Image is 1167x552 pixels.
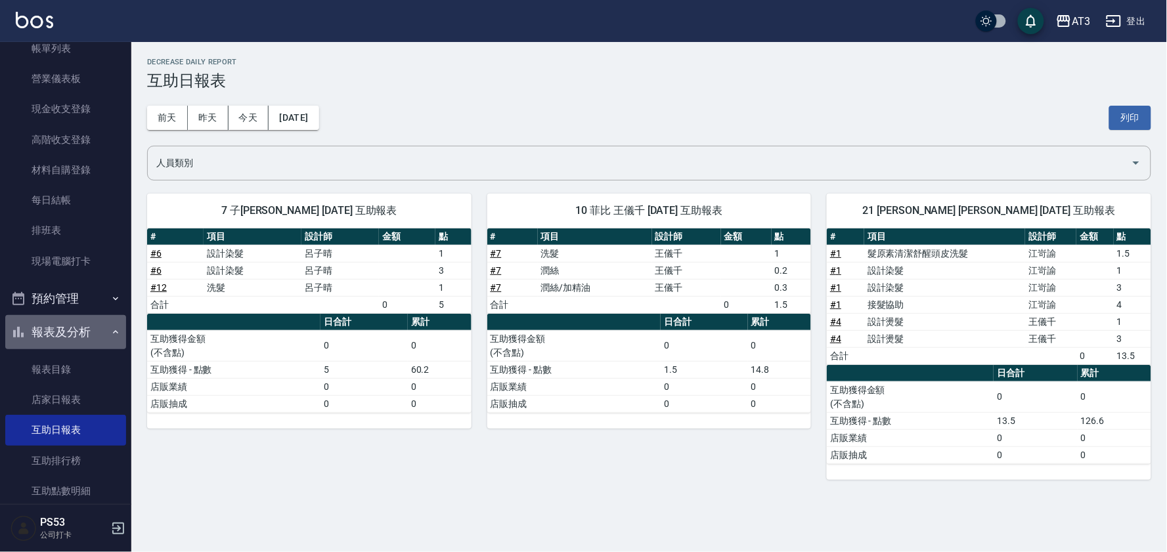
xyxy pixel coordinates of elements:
td: 0 [748,378,812,395]
td: 13.5 [1114,347,1151,364]
a: #1 [830,299,841,310]
td: 0 [1078,381,1151,412]
td: 店販抽成 [487,395,661,412]
td: 1.5 [1114,245,1151,262]
a: 互助排行榜 [5,446,126,476]
a: 互助點數明細 [5,476,126,506]
a: #1 [830,265,841,276]
td: 13.5 [994,412,1077,429]
td: 店販抽成 [827,446,994,463]
button: [DATE] [269,106,319,130]
th: 設計師 [1025,228,1076,245]
td: 0 [661,330,747,361]
td: 0 [379,296,435,313]
th: # [487,228,538,245]
th: 項目 [204,228,301,245]
td: 0 [320,378,407,395]
a: 排班表 [5,215,126,245]
td: 江岢諭 [1025,279,1076,296]
td: 0 [721,296,772,313]
a: 互助日報表 [5,415,126,445]
td: 0 [408,330,472,361]
button: 今天 [229,106,269,130]
div: AT3 [1072,13,1090,30]
td: 合計 [827,347,864,364]
th: 設計師 [652,228,721,245]
td: 0 [408,378,472,395]
td: 0 [748,330,812,361]
a: 報表目錄 [5,354,126,385]
td: 0 [994,429,1077,446]
a: #6 [150,265,162,276]
td: 王儀千 [1025,330,1076,347]
table: a dense table [147,228,472,314]
td: 互助獲得金額 (不含點) [487,330,661,361]
td: 設計染髮 [864,279,1025,296]
a: 每日結帳 [5,185,126,215]
td: 設計染髮 [864,262,1025,279]
a: 現場電腦打卡 [5,246,126,276]
th: 金額 [379,228,435,245]
h2: Decrease Daily Report [147,58,1151,66]
img: Logo [16,12,53,28]
th: 設計師 [301,228,379,245]
a: #4 [830,316,841,327]
table: a dense table [827,365,1151,464]
button: 登出 [1101,9,1151,33]
td: 126.6 [1078,412,1151,429]
h5: PS53 [40,516,107,529]
a: #4 [830,333,841,344]
td: 5 [435,296,471,313]
th: 日合計 [994,365,1077,382]
td: 互助獲得 - 點數 [487,361,661,378]
a: #1 [830,282,841,293]
table: a dense table [487,228,812,314]
td: 0 [1078,429,1151,446]
th: 日合計 [661,314,747,331]
button: 預約管理 [5,282,126,316]
td: 互助獲得 - 點數 [827,412,994,429]
td: 60.2 [408,361,472,378]
td: 0 [661,378,747,395]
td: 洗髮 [204,279,301,296]
td: 接髮協助 [864,296,1025,313]
th: 項目 [864,228,1025,245]
td: 王儀千 [652,262,721,279]
table: a dense table [487,314,812,413]
span: 7 子[PERSON_NAME] [DATE] 互助報表 [163,204,456,217]
td: 1.5 [772,296,812,313]
td: 髮原素清潔舒醒頭皮洗髮 [864,245,1025,262]
td: 1 [435,279,471,296]
td: 0 [994,381,1077,412]
a: #7 [491,248,502,259]
td: 潤絲 [538,262,652,279]
input: 人員名稱 [153,152,1126,175]
td: 0 [320,395,407,412]
button: 前天 [147,106,188,130]
th: 項目 [538,228,652,245]
td: 5 [320,361,407,378]
td: 設計燙髮 [864,313,1025,330]
th: 點 [435,228,471,245]
td: 0 [1078,446,1151,463]
td: 呂子晴 [301,262,379,279]
td: 店販業績 [827,429,994,446]
th: # [827,228,864,245]
button: Open [1126,152,1147,173]
th: # [147,228,204,245]
a: #6 [150,248,162,259]
td: 0 [320,330,407,361]
td: 1 [1114,262,1151,279]
td: 14.8 [748,361,812,378]
th: 累計 [748,314,812,331]
td: 3 [1114,330,1151,347]
td: 1 [772,245,812,262]
td: 合計 [147,296,204,313]
td: 互助獲得金額 (不含點) [827,381,994,412]
td: 洗髮 [538,245,652,262]
td: 王儀千 [652,279,721,296]
th: 點 [1114,228,1151,245]
td: 4 [1114,296,1151,313]
th: 金額 [721,228,772,245]
a: #7 [491,265,502,276]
